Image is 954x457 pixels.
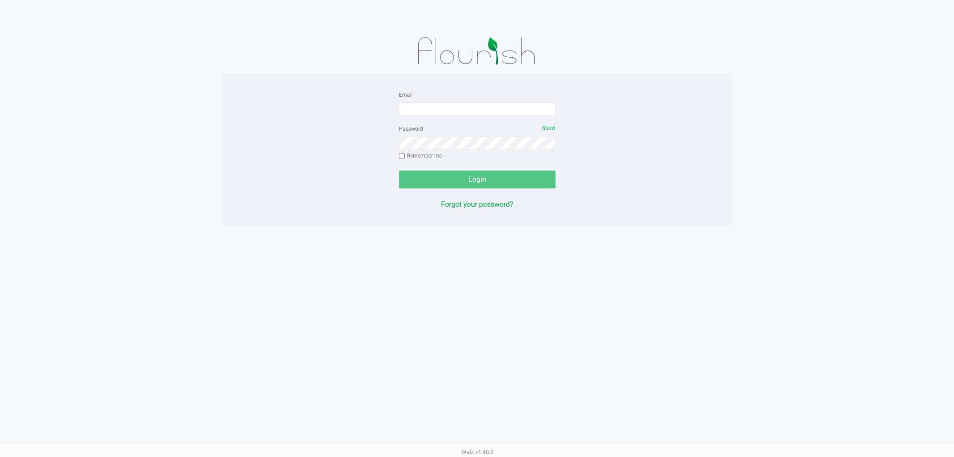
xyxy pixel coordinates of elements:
label: Remember me [399,152,442,160]
input: Remember me [399,153,405,159]
span: Web: v1.40.0 [461,448,493,455]
label: Password [399,125,423,133]
label: Email [399,91,413,99]
button: Forgot your password? [441,199,513,210]
span: Show [542,125,555,131]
